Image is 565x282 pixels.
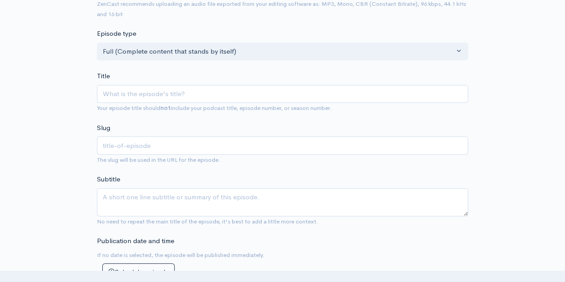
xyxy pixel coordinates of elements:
strong: not [160,104,171,112]
button: Schedule episode [102,263,175,282]
button: Full (Complete content that stands by itself) [97,42,468,61]
input: title-of-episode [97,136,468,155]
label: Slug [97,123,110,133]
input: What is the episode's title? [97,85,468,103]
small: If no date is selected, the episode will be published immediately. [97,251,264,259]
small: No need to repeat the main title of the episode, it's best to add a little more context. [97,218,318,225]
small: The slug will be used in the URL for the episode. [97,156,220,164]
label: Title [97,71,110,81]
label: Subtitle [97,174,120,185]
label: Episode type [97,29,136,39]
small: Your episode title should include your podcast title, episode number, or season number. [97,104,332,112]
div: Full (Complete content that stands by itself) [103,46,454,57]
label: Publication date and time [97,236,174,246]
